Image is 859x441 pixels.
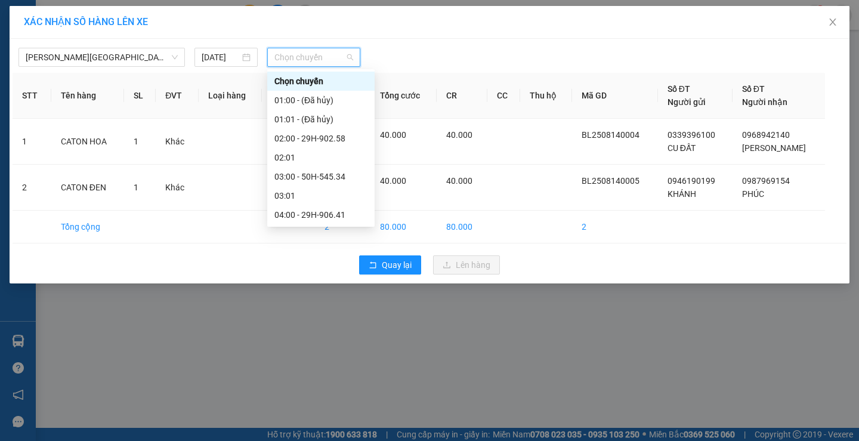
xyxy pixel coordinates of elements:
[156,73,199,119] th: ĐVT
[437,73,487,119] th: CR
[380,176,406,186] span: 40.000
[51,211,124,243] td: Tổng cộng
[437,211,487,243] td: 80.000
[51,119,124,165] td: CATON HOA
[274,75,367,88] div: Chọn chuyến
[572,211,658,243] td: 2
[828,17,838,27] span: close
[274,151,367,164] div: 02:01
[274,48,353,66] span: Chọn chuyến
[274,208,367,221] div: 04:00 - 29H-906.41
[274,189,367,202] div: 03:01
[582,130,639,140] span: BL2508140004
[382,258,412,272] span: Quay lại
[51,165,124,211] td: CATON ĐEN
[274,113,367,126] div: 01:01 - (Đã hủy)
[816,6,849,39] button: Close
[51,73,124,119] th: Tên hàng
[742,130,790,140] span: 0968942140
[199,73,262,119] th: Loại hàng
[487,73,521,119] th: CC
[262,73,315,119] th: Ghi chú
[742,189,764,199] span: PHÚC
[582,176,639,186] span: BL2508140005
[668,189,696,199] span: KHÁNH
[668,143,696,153] span: CU ĐẤT
[134,137,138,146] span: 1
[359,255,421,275] button: rollbackQuay lại
[24,16,148,27] span: XÁC NHẬN SỐ HÀNG LÊN XE
[742,143,806,153] span: [PERSON_NAME]
[668,84,690,94] span: Số ĐT
[668,130,715,140] span: 0339396100
[274,170,367,183] div: 03:00 - 50H-545.34
[369,261,377,270] span: rollback
[446,130,472,140] span: 40.000
[742,84,765,94] span: Số ĐT
[520,73,571,119] th: Thu hộ
[202,51,240,64] input: 14/08/2025
[274,132,367,145] div: 02:00 - 29H-902.58
[13,165,51,211] td: 2
[13,119,51,165] td: 1
[370,73,437,119] th: Tổng cước
[370,211,437,243] td: 80.000
[668,97,706,107] span: Người gửi
[742,176,790,186] span: 0987969154
[156,119,199,165] td: Khác
[446,176,472,186] span: 40.000
[156,165,199,211] td: Khác
[274,94,367,107] div: 01:00 - (Đã hủy)
[267,72,375,91] div: Chọn chuyến
[26,48,178,66] span: Lộc Ninh - Hồ Chí Minh
[134,183,138,192] span: 1
[742,97,787,107] span: Người nhận
[124,73,156,119] th: SL
[13,73,51,119] th: STT
[668,176,715,186] span: 0946190199
[380,130,406,140] span: 40.000
[433,255,500,275] button: uploadLên hàng
[572,73,658,119] th: Mã GD
[315,211,370,243] td: 2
